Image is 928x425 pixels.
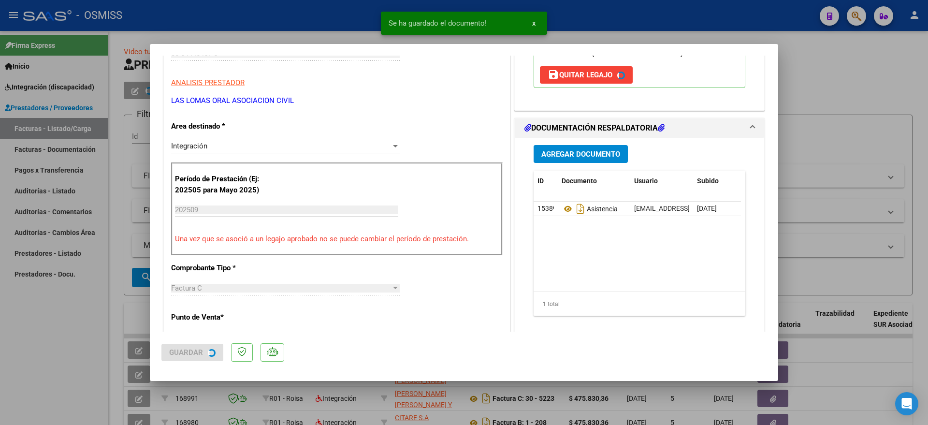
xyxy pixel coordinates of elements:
[534,145,628,163] button: Agregar Documento
[171,95,503,106] p: LAS LOMAS ORAL ASOCIACION CIVIL
[524,15,543,32] button: x
[540,66,633,84] button: Quitar Legajo
[537,205,561,212] span: 153895
[171,263,271,274] p: Comprobante Tipo *
[534,292,745,316] div: 1 total
[630,171,693,191] datatable-header-cell: Usuario
[895,392,918,415] div: Open Intercom Messenger
[548,69,559,80] mat-icon: save
[524,122,665,134] h1: DOCUMENTACIÓN RESPALDATORIA
[515,118,764,138] mat-expansion-panel-header: DOCUMENTACIÓN RESPALDATORIA
[175,234,499,245] p: Una vez que se asoció a un legajo aprobado no se puede cambiar el período de prestación.
[697,177,719,185] span: Subido
[175,174,272,195] p: Período de Prestación (Ej: 202505 para Mayo 2025)
[574,201,587,217] i: Descargar documento
[562,177,597,185] span: Documento
[171,312,271,323] p: Punto de Venta
[171,284,202,293] span: Factura C
[161,344,223,361] button: Guardar
[171,78,245,87] span: ANALISIS PRESTADOR
[541,150,620,159] span: Agregar Documento
[515,138,764,338] div: DOCUMENTACIÓN RESPALDATORIA
[171,121,271,132] p: Area destinado *
[548,71,612,79] span: Quitar Legajo
[693,171,741,191] datatable-header-cell: Subido
[634,205,812,212] span: [EMAIL_ADDRESS][DOMAIN_NAME] - [PERSON_NAME] Cop
[634,177,658,185] span: Usuario
[534,171,558,191] datatable-header-cell: ID
[697,205,717,212] span: [DATE]
[389,18,487,28] span: Se ha guardado el documento!
[558,171,630,191] datatable-header-cell: Documento
[537,177,544,185] span: ID
[532,19,536,28] span: x
[562,205,618,213] span: Asistencia
[169,348,203,357] span: Guardar
[171,142,207,150] span: Integración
